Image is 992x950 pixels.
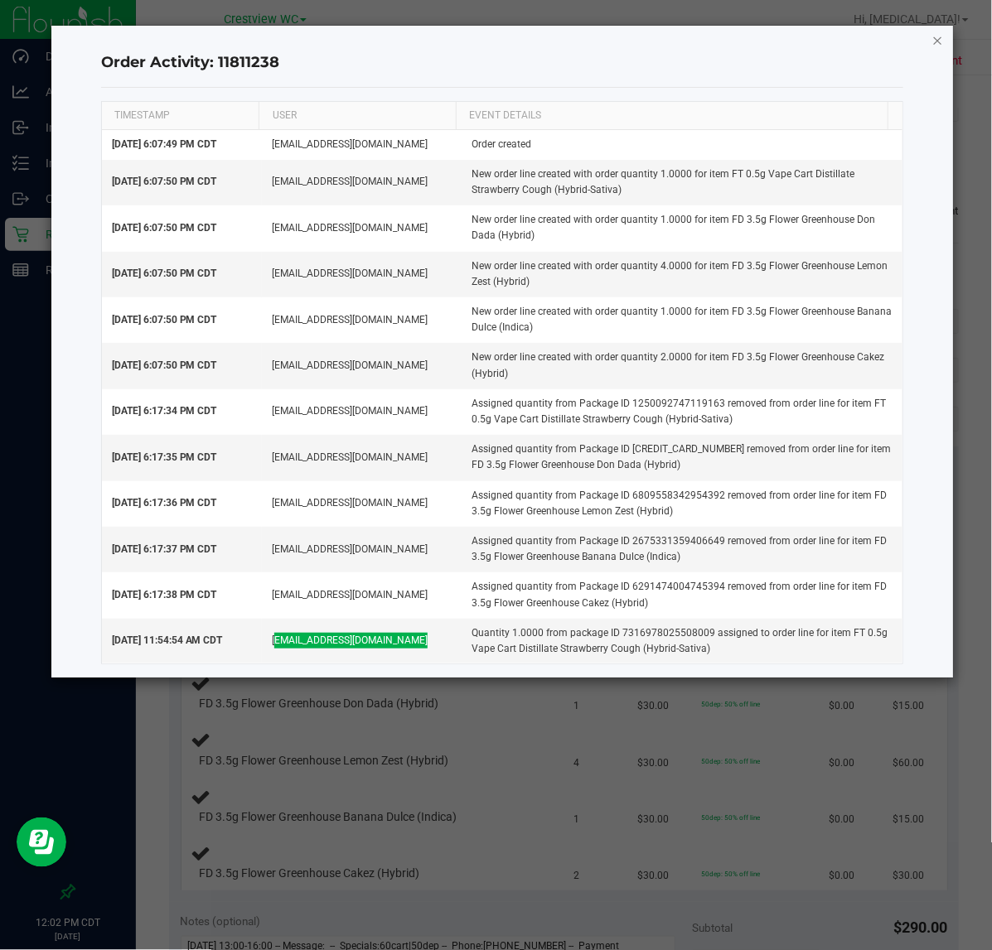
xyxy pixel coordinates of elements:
[462,619,903,663] td: Quantity 1.0000 from package ID 7316978025508009 assigned to order line for item FT 0.5g Vape Car...
[112,405,217,417] span: [DATE] 6:17:34 PM CDT
[101,52,904,74] h4: Order Activity: 11811238
[462,205,903,251] td: New order line created with order quantity 1.0000 for item FD 3.5g Flower Greenhouse Don Dada (Hy...
[112,589,217,600] span: [DATE] 6:17:38 PM CDT
[462,389,903,435] td: Assigned quantity from Package ID 1250092747119163 removed from order line for item FT 0.5g Vape ...
[262,389,462,435] td: [EMAIL_ADDRESS][DOMAIN_NAME]
[262,481,462,527] td: [EMAIL_ADDRESS][DOMAIN_NAME]
[112,222,217,234] span: [DATE] 6:07:50 PM CDT
[112,543,217,555] span: [DATE] 6:17:37 PM CDT
[456,102,888,130] th: EVENT DETAILS
[262,435,462,480] td: [EMAIL_ADDRESS][DOMAIN_NAME]
[462,297,903,343] td: New order line created with order quantity 1.0000 for item FD 3.5g Flower Greenhouse Banana Dulce...
[102,102,259,130] th: TIMESTAMP
[112,268,217,279] span: [DATE] 6:07:50 PM CDT
[112,314,217,326] span: [DATE] 6:07:50 PM CDT
[262,205,462,251] td: [EMAIL_ADDRESS][DOMAIN_NAME]
[262,160,462,205] td: [EMAIL_ADDRESS][DOMAIN_NAME]
[262,130,462,160] td: [EMAIL_ADDRESS][DOMAIN_NAME]
[262,343,462,388] td: [EMAIL_ADDRESS][DOMAIN_NAME]
[17,817,66,867] iframe: Resource center
[462,481,903,527] td: Assigned quantity from Package ID 6809558342954392 removed from order line for item FD 3.5g Flowe...
[462,527,903,572] td: Assigned quantity from Package ID 2675331359406649 removed from order line for item FD 3.5g Flowe...
[262,619,462,663] td: [EMAIL_ADDRESS][DOMAIN_NAME]
[462,160,903,205] td: New order line created with order quantity 1.0000 for item FT 0.5g Vape Cart Distillate Strawberr...
[112,138,217,150] span: [DATE] 6:07:49 PM CDT
[462,130,903,160] td: Order created
[262,252,462,297] td: [EMAIL_ADDRESS][DOMAIN_NAME]
[112,359,217,371] span: [DATE] 6:07:50 PM CDT
[262,297,462,343] td: [EMAIL_ADDRESS][DOMAIN_NAME]
[112,497,217,509] span: [DATE] 6:17:36 PM CDT
[462,435,903,480] td: Assigned quantity from Package ID [CREDIT_CARD_NUMBER] removed from order line for item FD 3.5g F...
[262,527,462,572] td: [EMAIL_ADDRESS][DOMAIN_NAME]
[462,343,903,388] td: New order line created with order quantity 2.0000 for item FD 3.5g Flower Greenhouse Cakez (Hybrid)
[262,572,462,618] td: [EMAIL_ADDRESS][DOMAIN_NAME]
[462,252,903,297] td: New order line created with order quantity 4.0000 for item FD 3.5g Flower Greenhouse Lemon Zest (...
[112,634,223,646] span: [DATE] 11:54:54 AM CDT
[259,102,455,130] th: USER
[112,176,217,187] span: [DATE] 6:07:50 PM CDT
[112,451,217,463] span: [DATE] 6:17:35 PM CDT
[462,572,903,618] td: Assigned quantity from Package ID 6291474004745394 removed from order line for item FD 3.5g Flowe...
